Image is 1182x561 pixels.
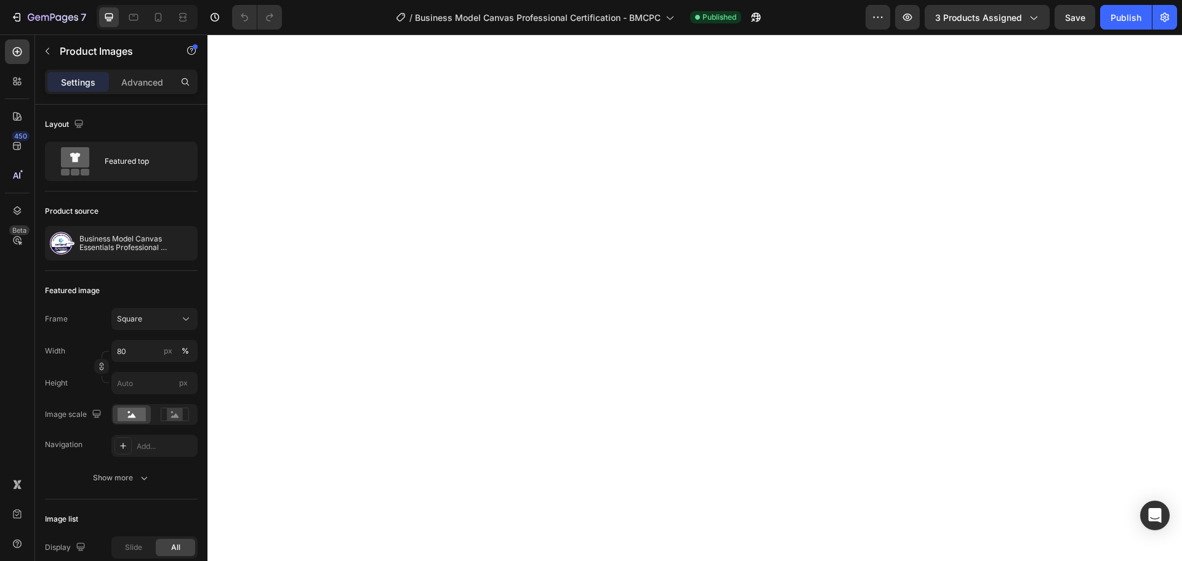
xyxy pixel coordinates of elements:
[61,76,95,89] p: Settings
[415,11,661,24] span: Business Model Canvas Professional Certification - BMCPC
[161,344,175,358] button: %
[93,472,150,484] div: Show more
[50,231,74,256] img: product feature img
[45,406,104,423] div: Image scale
[1111,11,1141,24] div: Publish
[179,378,188,387] span: px
[1100,5,1152,30] button: Publish
[117,313,142,325] span: Square
[45,313,68,325] label: Frame
[121,76,163,89] p: Advanced
[171,542,180,553] span: All
[45,467,198,489] button: Show more
[45,285,100,296] div: Featured image
[1055,5,1095,30] button: Save
[1065,12,1085,23] span: Save
[105,147,180,176] div: Featured top
[137,441,195,452] div: Add...
[60,44,164,59] p: Product Images
[45,206,98,217] div: Product source
[81,10,86,25] p: 7
[45,116,86,133] div: Layout
[232,5,282,30] div: Undo/Redo
[45,377,68,389] label: Height
[45,345,65,357] label: Width
[111,372,198,394] input: px
[9,225,30,235] div: Beta
[702,12,736,23] span: Published
[178,344,193,358] button: px
[925,5,1050,30] button: 3 products assigned
[12,131,30,141] div: 450
[935,11,1022,24] span: 3 products assigned
[45,514,78,525] div: Image list
[111,308,198,330] button: Square
[164,345,172,357] div: px
[111,340,198,362] input: px%
[207,34,1182,561] iframe: Design area
[45,539,88,556] div: Display
[79,235,193,252] p: Business Model Canvas Essentials Professional Certification BMCEPC™ Español
[409,11,412,24] span: /
[45,439,82,450] div: Navigation
[5,5,92,30] button: 7
[1140,501,1170,530] div: Open Intercom Messenger
[182,345,189,357] div: %
[125,542,142,553] span: Slide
